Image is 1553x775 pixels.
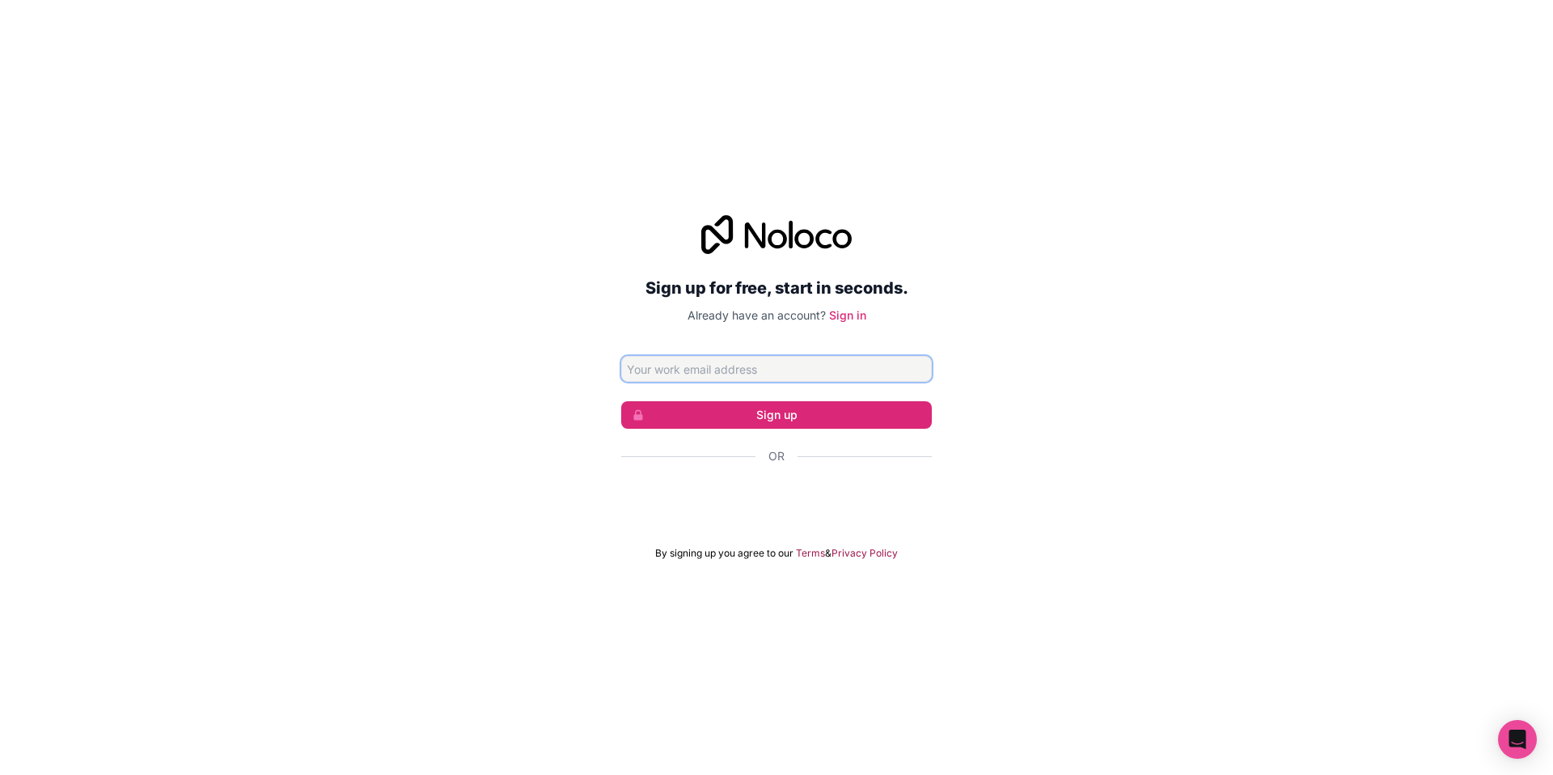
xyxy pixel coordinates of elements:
[688,308,826,322] span: Already have an account?
[825,547,832,560] span: &
[621,401,932,429] button: Sign up
[796,547,825,560] a: Terms
[832,547,898,560] a: Privacy Policy
[621,273,932,303] h2: Sign up for free, start in seconds.
[613,482,940,518] iframe: Sign in with Google Button
[621,356,932,382] input: Email address
[768,448,785,464] span: Or
[829,308,866,322] a: Sign in
[1498,720,1537,759] div: Open Intercom Messenger
[655,547,793,560] span: By signing up you agree to our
